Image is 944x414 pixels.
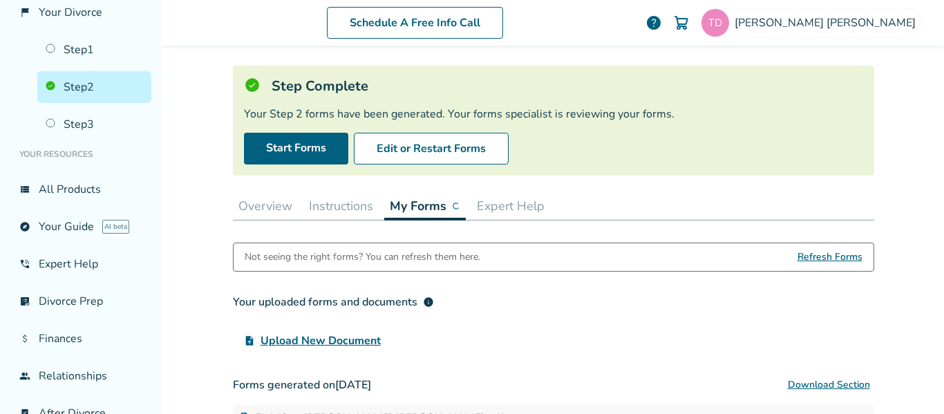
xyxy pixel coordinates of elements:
span: Your Divorce [39,5,102,20]
a: Start Forms [244,133,348,164]
span: AI beta [102,220,129,234]
span: list_alt_check [19,296,30,307]
a: list_alt_checkDivorce Prep [11,285,151,317]
a: Step2 [37,71,151,103]
a: attach_moneyFinances [11,323,151,355]
span: Refresh Forms [797,243,862,271]
span: flag_2 [19,7,30,18]
span: view_list [19,184,30,195]
a: Schedule A Free Info Call [327,7,503,39]
img: Cart [673,15,690,31]
iframe: Chat Widget [875,348,944,414]
a: groupRelationships [11,360,151,392]
button: My Forms [384,192,466,220]
span: explore [19,221,30,232]
a: view_listAll Products [11,173,151,205]
a: Step3 [37,109,151,140]
button: Expert Help [471,192,550,220]
span: group [19,370,30,382]
span: upload_file [244,335,255,346]
li: Your Resources [11,140,151,168]
a: exploreYour GuideAI beta [11,211,151,243]
img: trdunn050@gmail.com [701,9,729,37]
button: Overview [233,192,298,220]
span: phone_in_talk [19,258,30,270]
span: info [423,297,434,308]
span: [PERSON_NAME] [PERSON_NAME] [735,15,921,30]
div: Not seeing the right forms? You can refresh them here. [245,243,480,271]
h3: Forms generated on [DATE] [233,371,874,399]
span: Upload New Document [261,332,381,349]
button: Edit or Restart Forms [354,133,509,164]
a: help [645,15,662,31]
div: Your uploaded forms and documents [233,294,434,310]
button: Download Section [784,371,874,399]
div: Your Step 2 forms have been generated. Your forms specialist is reviewing your forms. [244,106,863,122]
img: ... [452,202,460,210]
span: attach_money [19,333,30,344]
a: Step1 [37,34,151,66]
a: phone_in_talkExpert Help [11,248,151,280]
h5: Step Complete [272,77,368,95]
button: Instructions [303,192,379,220]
